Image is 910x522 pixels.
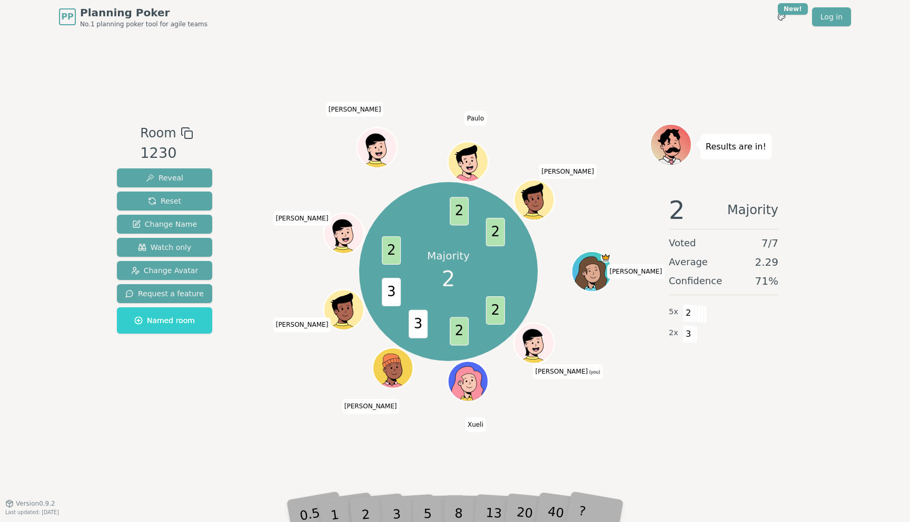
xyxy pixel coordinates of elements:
[382,278,401,306] span: 3
[80,5,207,20] span: Planning Poker
[706,139,766,154] p: Results are in!
[409,310,428,338] span: 3
[427,248,470,263] p: Majority
[682,325,695,343] span: 3
[138,242,192,253] span: Watch only
[486,218,505,246] span: 2
[772,7,791,26] button: New!
[450,197,469,226] span: 2
[342,399,400,414] span: Click to change your name
[669,197,685,223] span: 2
[812,7,851,26] a: Log in
[607,264,665,279] span: Click to change your name
[273,317,331,332] span: Click to change your name
[669,274,722,288] span: Confidence
[539,164,597,179] span: Click to change your name
[669,236,696,250] span: Voted
[273,211,331,226] span: Click to change your name
[16,499,55,508] span: Version 0.9.2
[117,307,212,334] button: Named room
[727,197,778,223] span: Majority
[146,173,183,183] span: Reveal
[134,315,195,326] span: Named room
[761,236,778,250] span: 7 / 7
[125,288,204,299] span: Request a feature
[5,509,59,515] span: Last updated: [DATE]
[326,102,384,117] span: Click to change your name
[80,20,207,28] span: No.1 planning poker tool for agile teams
[117,284,212,303] button: Request a feature
[117,215,212,234] button: Change Name
[117,192,212,210] button: Reset
[140,124,176,143] span: Room
[450,317,469,346] span: 2
[669,255,708,269] span: Average
[515,324,553,362] button: Click to change your avatar
[755,274,778,288] span: 71 %
[131,265,199,276] span: Change Avatar
[682,304,695,322] span: 2
[464,111,487,125] span: Click to change your name
[600,253,610,263] span: johanna is the host
[669,327,678,339] span: 2 x
[117,238,212,257] button: Watch only
[148,196,181,206] span: Reset
[382,236,401,265] span: 2
[778,3,808,15] div: New!
[588,370,600,375] span: (you)
[140,143,193,164] div: 1230
[465,417,486,432] span: Click to change your name
[61,11,73,23] span: PP
[669,306,678,318] span: 5 x
[533,364,603,379] span: Click to change your name
[59,5,207,28] a: PPPlanning PokerNo.1 planning poker tool for agile teams
[117,168,212,187] button: Reveal
[132,219,197,229] span: Change Name
[5,499,55,508] button: Version0.9.2
[117,261,212,280] button: Change Avatar
[755,255,778,269] span: 2.29
[442,263,455,295] span: 2
[486,296,505,325] span: 2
